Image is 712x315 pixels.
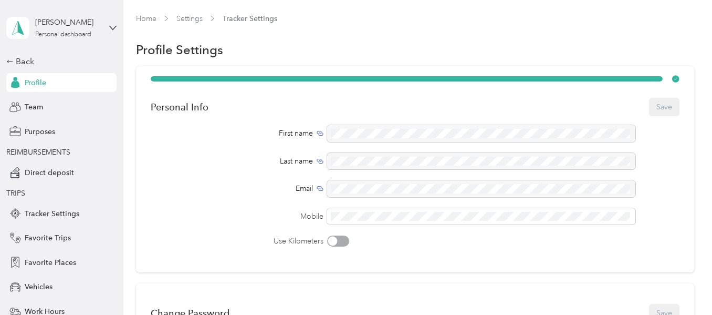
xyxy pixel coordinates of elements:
div: Personal dashboard [35,32,91,38]
a: Settings [176,14,203,23]
iframe: Everlance-gr Chat Button Frame [653,256,712,315]
span: Email [296,183,313,194]
span: Tracker Settings [223,13,277,24]
label: Mobile [151,211,323,222]
span: Favorite Trips [25,232,71,243]
span: Team [25,101,43,113]
span: REIMBURSEMENTS [6,148,70,157]
span: Last name [280,156,313,167]
div: Back [6,55,111,68]
div: [PERSON_NAME] [35,17,101,28]
a: Home [136,14,156,23]
span: First name [279,128,313,139]
span: Purposes [25,126,55,137]
h1: Profile Settings [136,44,223,55]
span: Profile [25,77,46,88]
span: TRIPS [6,189,25,198]
span: Favorite Places [25,257,76,268]
span: Direct deposit [25,167,74,178]
div: Personal Info [151,101,208,113]
span: Vehicles [25,281,53,292]
label: Use Kilometers [151,236,323,247]
span: Tracker Settings [25,208,79,219]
